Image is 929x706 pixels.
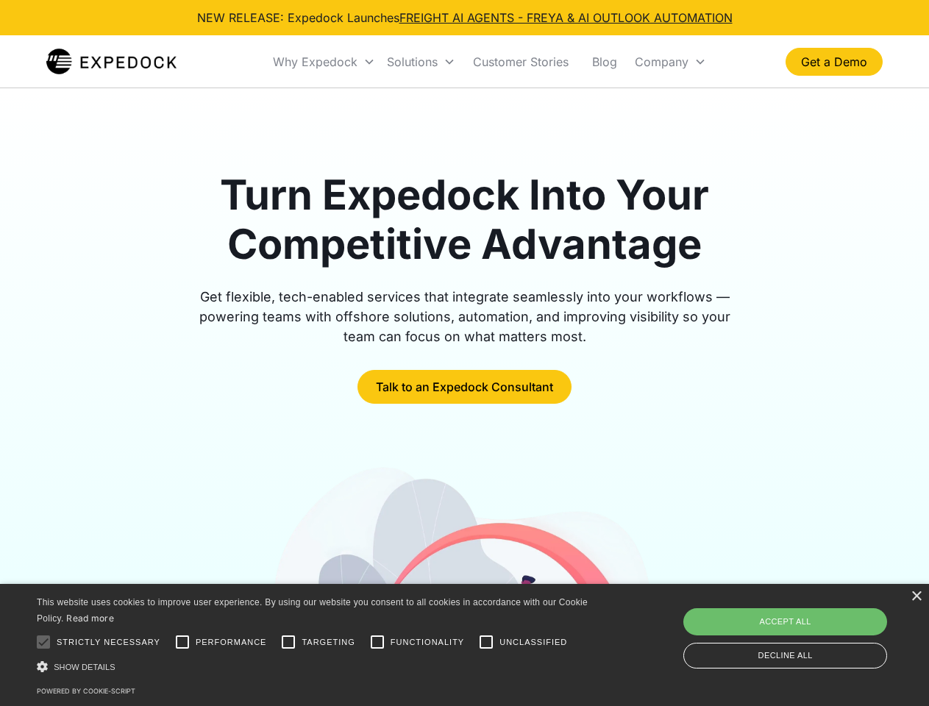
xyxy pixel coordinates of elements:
[387,54,438,69] div: Solutions
[684,547,929,706] iframe: Chat Widget
[635,54,688,69] div: Company
[182,287,747,346] div: Get flexible, tech-enabled services that integrate seamlessly into your workflows — powering team...
[786,48,883,76] a: Get a Demo
[580,37,629,87] a: Blog
[357,370,572,404] a: Talk to an Expedock Consultant
[499,636,567,649] span: Unclassified
[46,47,177,76] a: home
[57,636,160,649] span: Strictly necessary
[267,37,381,87] div: Why Expedock
[182,171,747,269] h1: Turn Expedock Into Your Competitive Advantage
[273,54,357,69] div: Why Expedock
[54,663,115,671] span: Show details
[37,687,135,695] a: Powered by cookie-script
[461,37,580,87] a: Customer Stories
[629,37,712,87] div: Company
[399,10,733,25] a: FREIGHT AI AGENTS - FREYA & AI OUTLOOK AUTOMATION
[196,636,267,649] span: Performance
[66,613,114,624] a: Read more
[391,636,464,649] span: Functionality
[46,47,177,76] img: Expedock Logo
[197,9,733,26] div: NEW RELEASE: Expedock Launches
[37,597,588,624] span: This website uses cookies to improve user experience. By using our website you consent to all coo...
[381,37,461,87] div: Solutions
[302,636,355,649] span: Targeting
[37,659,593,674] div: Show details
